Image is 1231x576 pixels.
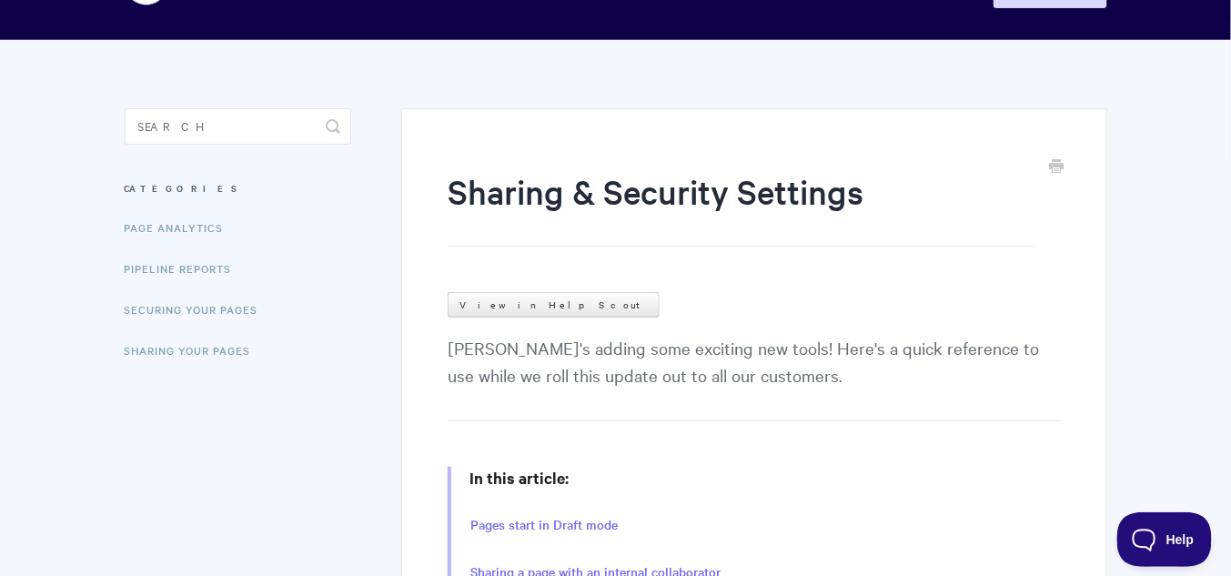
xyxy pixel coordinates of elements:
p: [PERSON_NAME]'s adding some exciting new tools! Here's a quick reference to use while we roll thi... [448,334,1060,421]
a: Pipeline reports [125,250,246,287]
a: Page Analytics [125,209,237,246]
a: Pages start in Draft mode [470,515,618,535]
a: Securing Your Pages [125,291,272,328]
input: Search [125,108,351,145]
iframe: Toggle Customer Support [1117,512,1213,567]
a: Print this Article [1050,157,1065,177]
a: Sharing Your Pages [125,332,265,369]
h1: Sharing & Security Settings [448,168,1033,247]
strong: In this article: [469,467,569,489]
h3: Categories [125,172,351,205]
a: View in Help Scout [448,292,660,318]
